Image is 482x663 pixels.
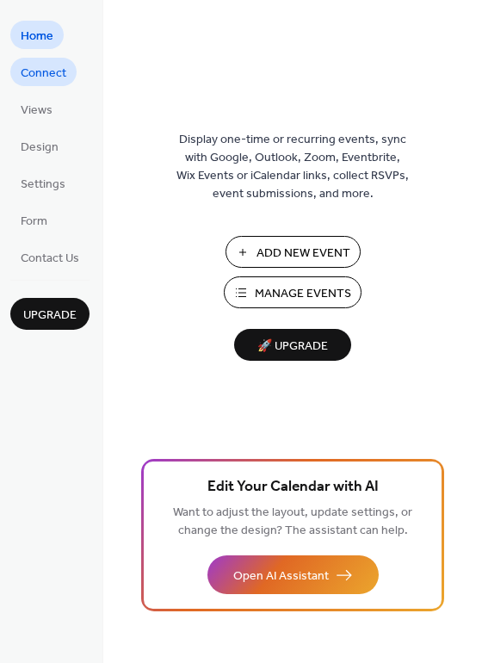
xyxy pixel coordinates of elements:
a: Views [10,95,63,123]
span: Settings [21,176,65,194]
span: Want to adjust the layout, update settings, or change the design? The assistant can help. [173,501,412,542]
a: Connect [10,58,77,86]
button: Open AI Assistant [207,555,379,594]
span: Views [21,102,53,120]
a: Form [10,206,58,234]
span: Home [21,28,53,46]
button: Manage Events [224,276,361,308]
span: Upgrade [23,307,77,325]
a: Contact Us [10,243,90,271]
span: Manage Events [255,285,351,303]
span: Add New Event [256,245,350,263]
a: Settings [10,169,76,197]
span: Open AI Assistant [233,567,329,586]
span: Edit Your Calendar with AI [207,475,379,499]
span: 🚀 Upgrade [244,335,341,358]
button: Upgrade [10,298,90,330]
span: Design [21,139,59,157]
a: Home [10,21,64,49]
span: Contact Us [21,250,79,268]
button: Add New Event [226,236,361,268]
a: Design [10,132,69,160]
span: Form [21,213,47,231]
button: 🚀 Upgrade [234,329,351,361]
span: Connect [21,65,66,83]
span: Display one-time or recurring events, sync with Google, Outlook, Zoom, Eventbrite, Wix Events or ... [176,131,409,203]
